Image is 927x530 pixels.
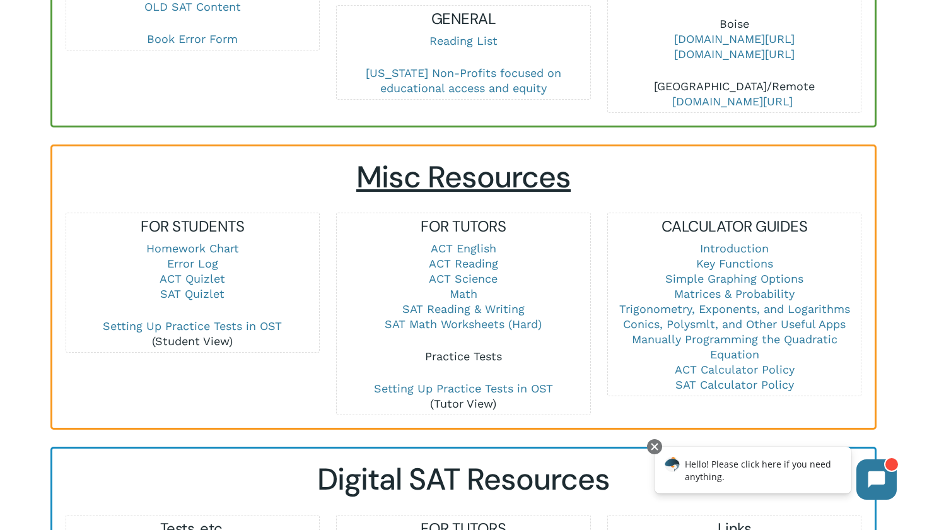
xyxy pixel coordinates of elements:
[366,66,561,95] a: [US_STATE] Non-Profits focused on educational access and equity
[66,319,320,349] p: (Student View)
[160,287,224,300] a: SAT Quizlet
[700,242,769,255] a: Introduction
[675,378,794,391] a: SAT Calculator Policy
[385,317,542,331] a: SAT Math Worksheets (Hard)
[337,9,590,29] h5: GENERAL
[146,242,239,255] a: Homework Chart
[674,287,795,300] a: Matrices & Probability
[674,47,795,61] a: [DOMAIN_NAME][URL]
[425,350,502,363] a: Practice Tests
[608,16,861,79] p: Boise
[696,257,773,270] a: Key Functions
[429,34,498,47] a: Reading List
[66,216,320,237] h5: FOR STUDENTS
[450,287,477,300] a: Math
[431,242,496,255] a: ACT English
[608,79,861,109] p: [GEOGRAPHIC_DATA]/Remote
[167,257,218,270] a: Error Log
[337,216,590,237] h5: FOR TUTORS
[65,461,861,498] h2: Digital SAT Resources
[672,95,793,108] a: [DOMAIN_NAME][URL]
[674,32,795,45] a: [DOMAIN_NAME][URL]
[675,363,795,376] a: ACT Calculator Policy
[429,257,498,270] a: ACT Reading
[103,319,282,333] a: Setting Up Practice Tests in OST
[619,302,850,315] a: Trigonometry, Exponents, and Logarithms
[402,302,525,315] a: SAT Reading & Writing
[356,157,571,197] span: Misc Resources
[641,437,909,512] iframe: Chatbot
[665,272,803,285] a: Simple Graphing Options
[429,272,498,285] a: ACT Science
[160,272,225,285] a: ACT Quizlet
[147,32,238,45] a: Book Error Form
[337,381,590,411] p: (Tutor View)
[623,317,846,331] a: Conics, Polysmlt, and Other Useful Apps
[374,382,553,395] a: Setting Up Practice Tests in OST
[608,216,861,237] h5: CALCULATOR GUIDES
[632,333,837,361] a: Manually Programming the Quadratic Equation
